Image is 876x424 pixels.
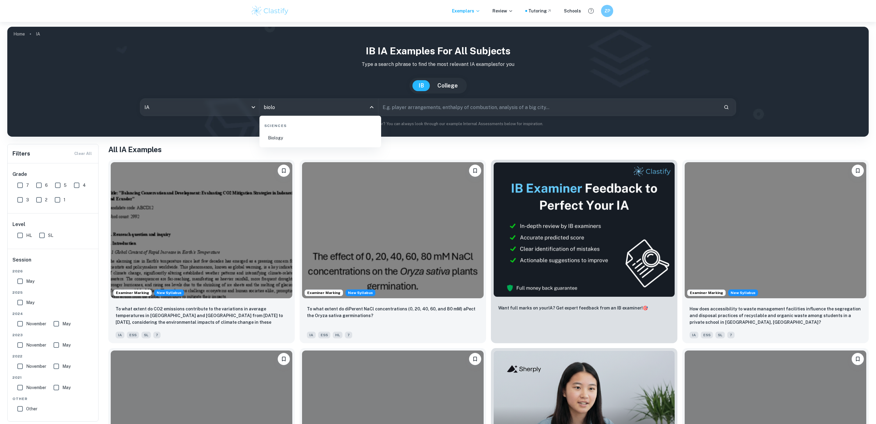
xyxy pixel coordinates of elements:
span: 7 [26,182,29,189]
button: Close [367,103,376,111]
p: To what extent do diPerent NaCl concentrations (0, 20, 40, 60, and 80 mM) aPect the Oryza sativa ... [307,306,479,319]
input: E.g. player arrangements, enthalpy of combustion, analysis of a big city... [378,99,719,116]
span: Examiner Marking [113,290,151,296]
span: 7 [345,332,352,338]
span: November [26,363,46,370]
p: Type a search phrase to find the most relevant IA examples for you [12,61,864,68]
img: Thumbnail [493,162,675,297]
span: 7 [727,332,735,338]
p: Exemplars [452,8,480,14]
button: Help and Feedback [586,6,596,16]
span: May [62,363,71,370]
span: November [26,320,46,327]
span: Other [26,405,37,412]
span: 3 [26,197,29,203]
span: 1 [64,197,65,203]
h6: Filters [12,149,30,158]
button: Bookmark [852,165,864,177]
span: May [62,384,71,391]
span: HL [333,332,342,338]
button: Bookmark [852,353,864,365]
span: May [62,342,71,348]
span: New Syllabus [728,289,758,296]
span: May [26,299,34,306]
a: Schools [564,8,581,14]
h6: ZP [604,8,611,14]
span: IA [307,332,316,338]
p: Not sure what to search for? You can always look through our example Internal Assessments below f... [12,121,864,127]
button: Bookmark [278,165,290,177]
img: profile cover [7,27,869,137]
span: IA [690,332,698,338]
span: May [26,278,34,285]
span: 6 [45,182,48,189]
img: ESS IA example thumbnail: To what extent do CO2 emissions contribu [111,162,292,298]
span: New Syllabus [346,289,375,296]
a: ThumbnailWant full marks on yourIA? Get expert feedback from an IB examiner! [491,160,677,343]
span: 2026 [12,268,94,274]
p: IA [36,31,40,37]
span: SL [48,232,53,239]
span: ESS [701,332,713,338]
button: ZP [601,5,613,17]
span: 2025 [12,290,94,295]
span: 2022 [12,354,94,359]
button: College [431,80,464,91]
p: How does accessibility to waste management facilities influence the segregation and disposal prac... [690,306,861,326]
span: November [26,342,46,348]
a: Examiner MarkingStarting from the May 2026 session, the ESS IA requirements have changed. We crea... [682,160,869,343]
span: ESS [127,332,139,338]
h6: Grade [12,171,94,178]
button: IB [412,80,430,91]
a: Examiner MarkingStarting from the May 2026 session, the ESS IA requirements have changed. We crea... [300,160,486,343]
span: ESS [318,332,330,338]
span: HL [26,232,32,239]
span: 2021 [12,375,94,380]
span: Examiner Marking [687,290,725,296]
div: IA [140,99,259,116]
span: 2 [45,197,47,203]
span: 2023 [12,332,94,338]
h1: All IA Examples [108,144,869,155]
button: Bookmark [469,353,481,365]
h6: Level [12,221,94,228]
span: 7 [153,332,161,338]
p: To what extent do CO2 emissions contribute to the variations in average temperatures in Indonesia... [116,306,287,326]
li: Biology [262,131,379,145]
a: Home [13,30,25,38]
div: Starting from the May 2026 session, the ESS IA requirements have changed. We created this exempla... [728,289,758,296]
span: May [62,320,71,327]
span: SL [141,332,151,338]
p: Review [492,8,513,14]
a: Tutoring [528,8,552,14]
button: Search [721,102,732,112]
img: ESS IA example thumbnail: To what extent do diPerent NaCl concentr [302,162,484,298]
span: November [26,384,46,391]
div: Starting from the May 2026 session, the ESS IA requirements have changed. We created this exempla... [154,289,184,296]
button: Bookmark [278,353,290,365]
span: SL [715,332,725,338]
button: Bookmark [469,165,481,177]
span: Examiner Marking [305,290,343,296]
span: IA [116,332,124,338]
a: Examiner MarkingStarting from the May 2026 session, the ESS IA requirements have changed. We crea... [108,160,295,343]
div: Starting from the May 2026 session, the ESS IA requirements have changed. We created this exempla... [346,289,375,296]
span: New Syllabus [154,289,184,296]
span: 🎯 [643,306,648,310]
p: Want full marks on your IA ? Get expert feedback from an IB examiner! [498,305,648,311]
div: Sciences [262,118,379,131]
span: 2024 [12,311,94,316]
span: 4 [83,182,86,189]
h6: Session [12,256,94,268]
img: ESS IA example thumbnail: How does accessibility to waste manageme [685,162,866,298]
span: 5 [64,182,67,189]
span: Other [12,396,94,402]
h1: IB IA examples for all subjects [12,44,864,58]
img: Clastify logo [251,5,289,17]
